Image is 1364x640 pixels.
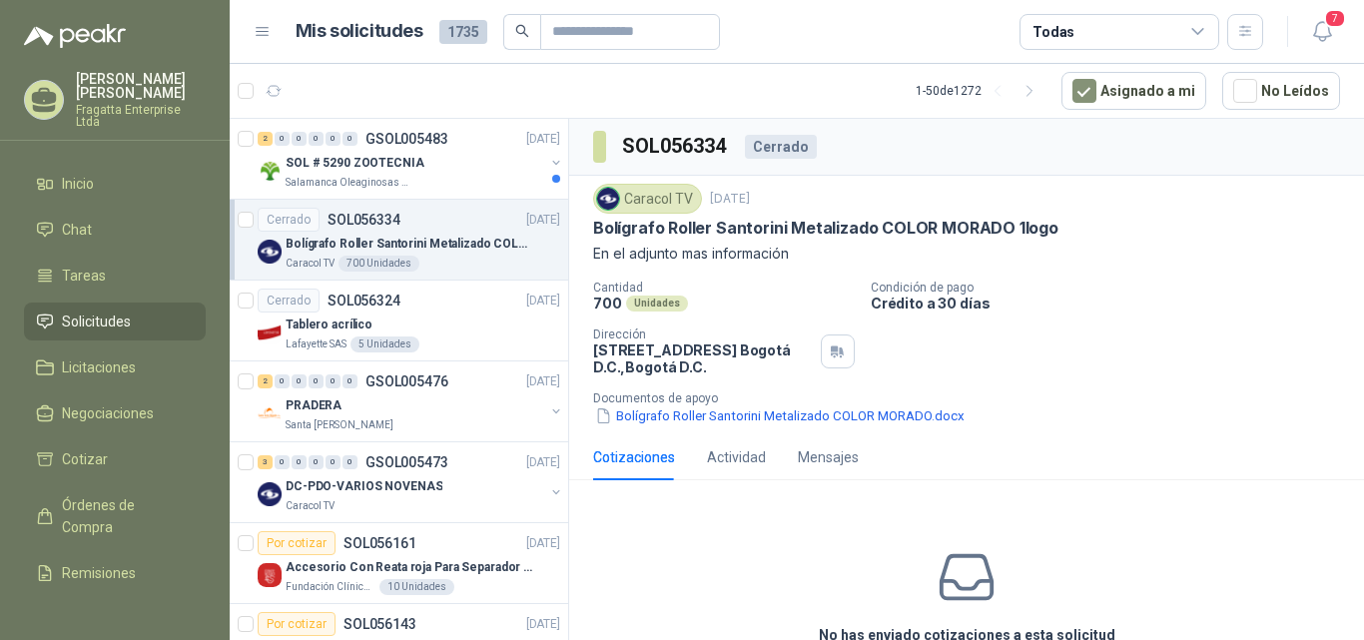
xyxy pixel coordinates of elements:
[292,374,307,388] div: 0
[24,486,206,546] a: Órdenes de Compra
[286,477,442,496] p: DC-PDO-VARIOS NOVENAS
[62,448,108,470] span: Cotizar
[342,374,357,388] div: 0
[593,281,855,295] p: Cantidad
[230,523,568,604] a: Por cotizarSOL056161[DATE] Company LogoAccesorio Con Reata roja Para Separador De FilaFundación C...
[286,396,341,415] p: PRADERA
[24,257,206,295] a: Tareas
[350,336,419,352] div: 5 Unidades
[710,190,750,209] p: [DATE]
[286,498,335,514] p: Caracol TV
[597,188,619,210] img: Company Logo
[24,440,206,478] a: Cotizar
[326,374,341,388] div: 0
[328,294,400,308] p: SOL056324
[439,20,487,44] span: 1735
[339,256,419,272] div: 700 Unidades
[593,295,622,312] p: 700
[76,72,206,100] p: [PERSON_NAME] [PERSON_NAME]
[871,281,1356,295] p: Condición de pago
[309,374,324,388] div: 0
[379,579,454,595] div: 10 Unidades
[24,303,206,340] a: Solicitudes
[1304,14,1340,50] button: 7
[62,219,92,241] span: Chat
[593,391,1356,405] p: Documentos de apoyo
[62,402,154,424] span: Negociaciones
[24,24,126,48] img: Logo peakr
[258,208,320,232] div: Cerrado
[292,455,307,469] div: 0
[343,536,416,550] p: SOL056161
[593,327,813,341] p: Dirección
[593,446,675,468] div: Cotizaciones
[286,316,372,334] p: Tablero acrílico
[258,450,564,514] a: 3 0 0 0 0 0 GSOL005473[DATE] Company LogoDC-PDO-VARIOS NOVENASCaracol TV
[275,455,290,469] div: 0
[286,417,393,433] p: Santa [PERSON_NAME]
[286,579,375,595] p: Fundación Clínica Shaio
[745,135,817,159] div: Cerrado
[258,127,564,191] a: 2 0 0 0 0 0 GSOL005483[DATE] Company LogoSOL # 5290 ZOOTECNIASalamanca Oleaginosas SAS
[296,17,423,46] h1: Mis solicitudes
[526,211,560,230] p: [DATE]
[526,292,560,311] p: [DATE]
[258,369,564,433] a: 2 0 0 0 0 0 GSOL005476[DATE] Company LogoPRADERASanta [PERSON_NAME]
[526,453,560,472] p: [DATE]
[286,235,534,254] p: Bolígrafo Roller Santorini Metalizado COLOR MORADO 1logo
[626,296,688,312] div: Unidades
[258,612,336,636] div: Por cotizar
[593,218,1058,239] p: Bolígrafo Roller Santorini Metalizado COLOR MORADO 1logo
[62,356,136,378] span: Licitaciones
[62,494,187,538] span: Órdenes de Compra
[326,455,341,469] div: 0
[328,213,400,227] p: SOL056334
[871,295,1356,312] p: Crédito a 30 días
[1324,9,1346,28] span: 7
[707,446,766,468] div: Actividad
[593,184,702,214] div: Caracol TV
[230,281,568,361] a: CerradoSOL056324[DATE] Company LogoTablero acrílicoLafayette SAS5 Unidades
[62,562,136,584] span: Remisiones
[365,374,448,388] p: GSOL005476
[593,243,1340,265] p: En el adjunto mas información
[24,554,206,592] a: Remisiones
[62,311,131,332] span: Solicitudes
[326,132,341,146] div: 0
[258,531,336,555] div: Por cotizar
[1032,21,1074,43] div: Todas
[24,348,206,386] a: Licitaciones
[365,132,448,146] p: GSOL005483
[1222,72,1340,110] button: No Leídos
[342,132,357,146] div: 0
[24,211,206,249] a: Chat
[286,175,411,191] p: Salamanca Oleaginosas SAS
[258,455,273,469] div: 3
[526,130,560,149] p: [DATE]
[62,173,94,195] span: Inicio
[286,256,335,272] p: Caracol TV
[343,617,416,631] p: SOL056143
[309,132,324,146] div: 0
[258,482,282,506] img: Company Logo
[258,132,273,146] div: 2
[24,394,206,432] a: Negociaciones
[593,405,967,426] button: Bolígrafo Roller Santorini Metalizado COLOR MORADO.docx
[1061,72,1206,110] button: Asignado a mi
[258,374,273,388] div: 2
[286,558,534,577] p: Accesorio Con Reata roja Para Separador De Fila
[309,455,324,469] div: 0
[286,154,424,173] p: SOL # 5290 ZOOTECNIA
[258,401,282,425] img: Company Logo
[526,372,560,391] p: [DATE]
[798,446,859,468] div: Mensajes
[593,341,813,375] p: [STREET_ADDRESS] Bogotá D.C. , Bogotá D.C.
[258,563,282,587] img: Company Logo
[230,200,568,281] a: CerradoSOL056334[DATE] Company LogoBolígrafo Roller Santorini Metalizado COLOR MORADO 1logoCaraco...
[286,336,346,352] p: Lafayette SAS
[275,132,290,146] div: 0
[342,455,357,469] div: 0
[275,374,290,388] div: 0
[622,131,729,162] h3: SOL056334
[526,534,560,553] p: [DATE]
